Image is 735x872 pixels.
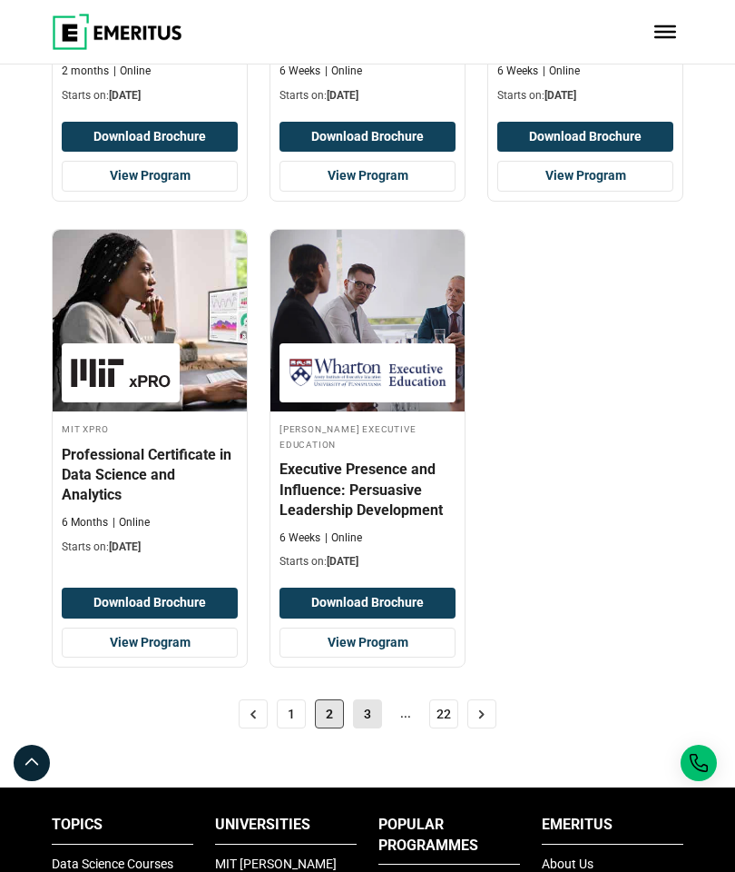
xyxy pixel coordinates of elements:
[467,699,496,728] a: >
[279,588,456,619] button: Download Brochure
[497,88,673,104] p: Starts on:
[279,88,456,104] p: Starts on:
[542,857,593,871] a: About Us
[279,460,456,520] h4: Executive Presence and Influence: Persuasive Leadership Development
[52,857,173,871] a: Data Science Courses
[279,554,456,570] p: Starts on:
[289,352,446,393] img: Wharton Executive Education
[353,699,382,728] a: 3
[62,161,238,192] a: View Program
[113,64,151,79] p: Online
[325,64,362,79] p: Online
[62,64,109,79] p: 2 months
[62,122,238,153] button: Download Brochure
[544,89,576,102] span: [DATE]
[62,540,238,555] p: Starts on:
[270,230,465,579] a: Leadership Course by Wharton Executive Education - August 21, 2025 Wharton Executive Education [P...
[391,699,420,728] span: ...
[53,230,247,564] a: Data Science and Analytics Course by MIT xPRO - August 21, 2025 MIT xPRO MIT xPRO Professional Ce...
[113,515,150,530] p: Online
[654,25,676,38] button: Toggle Menu
[543,64,580,79] p: Online
[62,628,238,659] a: View Program
[279,530,320,546] p: 6 Weeks
[279,122,456,153] button: Download Brochure
[62,421,238,436] h4: MIT xPRO
[62,88,238,104] p: Starts on:
[315,699,344,728] span: 2
[279,421,456,451] h4: [PERSON_NAME] Executive Education
[279,161,456,192] a: View Program
[109,540,141,553] span: [DATE]
[62,588,238,619] button: Download Brochure
[497,161,673,192] a: View Program
[62,515,108,530] p: 6 Months
[279,628,456,659] a: View Program
[239,699,268,728] a: <
[497,64,538,79] p: 6 Weeks
[53,230,247,411] img: Professional Certificate in Data Science and Analytics | Online Data Science and Analytics Course
[109,89,141,102] span: [DATE]
[71,352,171,393] img: MIT xPRO
[277,699,306,728] a: 1
[429,699,458,728] a: 22
[62,445,238,506] h4: Professional Certificate in Data Science and Analytics
[325,530,362,546] p: Online
[279,64,320,79] p: 6 Weeks
[327,89,358,102] span: [DATE]
[327,555,358,568] span: [DATE]
[270,230,465,411] img: Executive Presence and Influence: Persuasive Leadership Development | Online Leadership Course
[497,122,673,153] button: Download Brochure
